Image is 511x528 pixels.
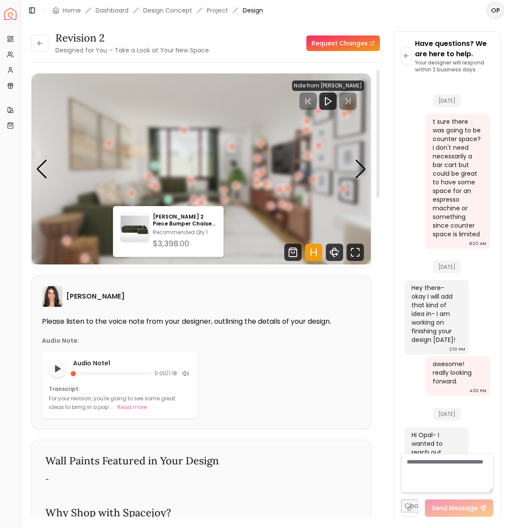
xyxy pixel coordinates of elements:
p: Transcript: [49,386,191,393]
div: 4:02 PM [469,386,486,395]
nav: breadcrumb [52,6,263,15]
p: [PERSON_NAME] 2 Piece Bumper Chaise Sectional Tarragon [153,213,216,227]
svg: 360 View [326,244,343,261]
p: Your designer will respond within 2 business days. [415,59,493,73]
h6: [PERSON_NAME] [66,291,125,302]
div: Carousel [32,74,371,264]
span: [DATE] [433,261,461,273]
a: Project [207,6,228,15]
p: Audio Note: [42,336,79,345]
small: Designed for You – Take a Look at Your New Space [55,46,209,55]
svg: Play [323,96,333,106]
div: $3,398.00 [153,238,216,250]
span: 0:00 / 1:18 [154,370,177,377]
h3: Revision 2 [55,31,209,45]
button: OP [487,2,504,19]
a: Request Changes [306,35,380,51]
span: [DATE] [433,94,461,107]
div: 8:20 AM [469,239,486,248]
h3: Wall Paints Featured in Your Design [45,454,357,468]
h3: Why Shop with Spacejoy? [45,506,357,520]
div: 2:10 PM [450,345,465,354]
img: Design Render 1 [32,74,371,264]
div: Mute audio [180,368,191,379]
span: OP [488,3,503,18]
p: Have questions? We are here to help. [415,39,493,59]
div: - [45,475,357,485]
img: Harris 2 Piece Bumper Chaise Sectional Tarragon [121,216,149,244]
a: Spacejoy [4,8,16,20]
p: Audio Note 1 [73,359,191,367]
img: Angela Amore [42,286,63,307]
button: Read more [117,403,147,412]
div: Next slide [355,160,366,179]
svg: Shop Products from this design [284,244,302,261]
div: Hey there- okay I will add that kind of idea in- I am working on finishing your design [DATE]! [411,283,460,344]
div: Previous slide [36,160,48,179]
a: Dashboard [96,6,129,15]
p: Recommended Qty: 1 [153,229,216,236]
div: Note from [PERSON_NAME] [292,80,364,91]
a: Home [63,6,81,15]
img: Spacejoy Logo [4,8,16,20]
span: [DATE] [433,408,461,420]
svg: Hotspots Toggle [305,244,322,261]
div: 1 / 3 [32,74,371,264]
svg: Fullscreen [347,244,364,261]
p: Please listen to the voice note from your designer, outlining the details of your design. [42,317,360,326]
div: t sure there was going to be counter space? i don't need necessarily a bar cart but could be grea... [433,117,481,238]
p: For your revision, you're going to see some great ideas to bring in a pop ... [49,395,175,411]
div: awesome! really looking forward. [433,360,481,386]
li: Design Concept [143,6,192,15]
button: Play audio note [49,360,66,377]
a: Harris 2 Piece Bumper Chaise Sectional Tarragon[PERSON_NAME] 2 Piece Bumper Chaise Sectional Tarr... [120,213,216,250]
span: Design [243,6,263,15]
